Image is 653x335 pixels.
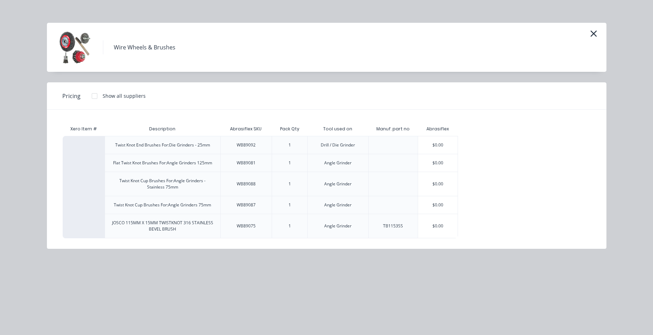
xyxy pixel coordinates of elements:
[324,160,352,166] div: Angle Grinder
[237,181,256,187] div: WB89088
[289,142,291,148] div: 1
[426,126,449,132] div: Abrasiflex
[237,202,256,208] div: WB89087
[324,181,352,187] div: Angle Grinder
[418,154,458,172] div: $0.00
[115,142,210,148] div: Twist Knot End Brushes For:Die Grinders - 25mm
[275,120,305,138] div: Pack Qty
[113,160,212,166] div: Flat Twist Knot Brushes For:Angle Grinders 125mm
[418,196,458,214] div: $0.00
[114,202,211,208] div: Twist Knot Cup Brushes For:Angle Grinders 75mm
[289,160,291,166] div: 1
[289,202,291,208] div: 1
[62,92,81,100] span: Pricing
[371,120,415,138] div: Manuf. part no
[144,120,181,138] div: Description
[289,223,291,229] div: 1
[114,43,175,52] div: Wire Wheels & Brushes
[321,142,355,148] div: Drill / Die Grinder
[324,202,352,208] div: Angle Grinder
[418,214,458,238] div: $0.00
[418,136,458,154] div: $0.00
[237,160,256,166] div: WB89081
[237,142,256,148] div: WB89092
[111,178,215,190] div: Twist Knot Cup Brushes For:Angle Grinders - Stainless 75mm
[57,30,92,65] img: Wire Wheels & Brushes
[318,120,358,138] div: Tool used on
[237,223,256,229] div: WB89075
[224,120,267,138] div: Abrasiflex SKU
[418,172,458,196] div: $0.00
[63,122,105,136] div: Xero Item #
[383,223,403,229] div: TB1153SS
[289,181,291,187] div: 1
[324,223,352,229] div: Angle Grinder
[111,220,215,232] div: JOSCO 115MM X 15MM TWISTKNOT 316 STAINLESS BEVEL BRUSH
[103,92,146,100] div: Show all suppliers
